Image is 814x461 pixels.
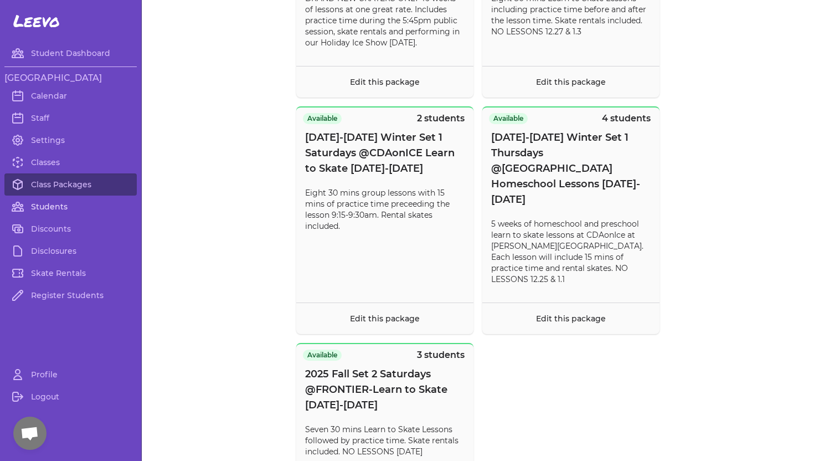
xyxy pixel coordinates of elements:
a: Settings [4,129,137,151]
p: 3 students [417,349,465,362]
a: Edit this package [536,77,606,87]
a: Edit this package [350,314,420,324]
a: Calendar [4,85,137,107]
h3: [GEOGRAPHIC_DATA] [4,71,137,85]
span: 2025 Fall Set 2 Saturdays @FRONTIER-Learn to Skate [DATE]-[DATE] [305,366,465,413]
span: Available [303,350,342,361]
span: Available [489,113,528,124]
a: Discounts [4,218,137,240]
p: Eight 30 mins group lessons with 15 mins of practice time preceeding the lesson 9:15-9:30am. Rent... [305,187,465,232]
button: Available2 students[DATE]-[DATE] Winter Set 1 Saturdays @CDAonICE Learn to Skate [DATE]-[DATE]Eig... [296,106,473,334]
button: Available4 students[DATE]-[DATE] Winter Set 1 Thursdays @[GEOGRAPHIC_DATA] Homeschool Lessons [DA... [482,106,660,334]
a: Class Packages [4,173,137,196]
span: Available [303,113,342,124]
p: 2 students [417,112,465,125]
a: Student Dashboard [4,42,137,64]
a: Logout [4,386,137,408]
a: Register Students [4,284,137,306]
p: Seven 30 mins Learn to Skate Lessons followed by practice time. Skate rentals included. NO LESSON... [305,424,465,457]
p: 4 students [602,112,651,125]
a: Edit this package [536,314,606,324]
a: Staff [4,107,137,129]
p: 5 weeks of homeschool and preschool learn to skate lessons at CDAonIce at [PERSON_NAME][GEOGRAPHI... [491,218,651,285]
a: Edit this package [350,77,420,87]
div: Open chat [13,417,47,450]
span: [DATE]-[DATE] Winter Set 1 Saturdays @CDAonICE Learn to Skate [DATE]-[DATE] [305,130,465,176]
span: [DATE]-[DATE] Winter Set 1 Thursdays @[GEOGRAPHIC_DATA] Homeschool Lessons [DATE]-[DATE] [491,130,651,207]
a: Students [4,196,137,218]
a: Profile [4,363,137,386]
a: Disclosures [4,240,137,262]
a: Classes [4,151,137,173]
span: Leevo [13,11,60,31]
a: Skate Rentals [4,262,137,284]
